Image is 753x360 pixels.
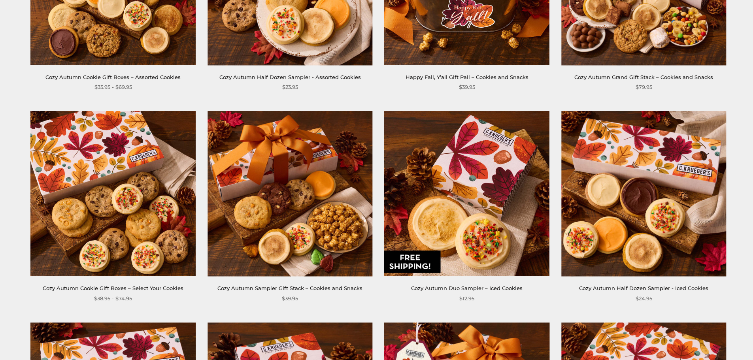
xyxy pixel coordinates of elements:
a: Cozy Autumn Half Dozen Sampler - Assorted Cookies [219,74,361,80]
img: Cozy Autumn Sampler Gift Stack – Cookies and Snacks [208,111,372,276]
a: Cozy Autumn Duo Sampler – Iced Cookies [411,285,523,291]
iframe: Sign Up via Text for Offers [6,330,82,354]
span: $24.95 [636,294,652,303]
span: $39.95 [459,83,475,91]
span: $38.95 - $74.95 [94,294,132,303]
span: $39.95 [282,294,298,303]
a: Cozy Autumn Half Dozen Sampler - Iced Cookies [579,285,708,291]
a: Cozy Autumn Sampler Gift Stack – Cookies and Snacks [217,285,362,291]
span: $35.95 - $69.95 [94,83,132,91]
span: $12.95 [459,294,474,303]
img: Cozy Autumn Half Dozen Sampler - Iced Cookies [561,111,726,276]
a: Cozy Autumn Cookie Gift Boxes – Assorted Cookies [45,74,181,80]
img: Cozy Autumn Cookie Gift Boxes – Select Your Cookies [31,111,196,276]
span: $23.95 [282,83,298,91]
a: Cozy Autumn Cookie Gift Boxes – Select Your Cookies [43,285,183,291]
span: $79.95 [636,83,652,91]
a: Cozy Autumn Grand Gift Stack – Cookies and Snacks [574,74,713,80]
a: Happy Fall, Y’all Gift Pail – Cookies and Snacks [406,74,528,80]
img: Cozy Autumn Duo Sampler – Iced Cookies [385,111,549,276]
